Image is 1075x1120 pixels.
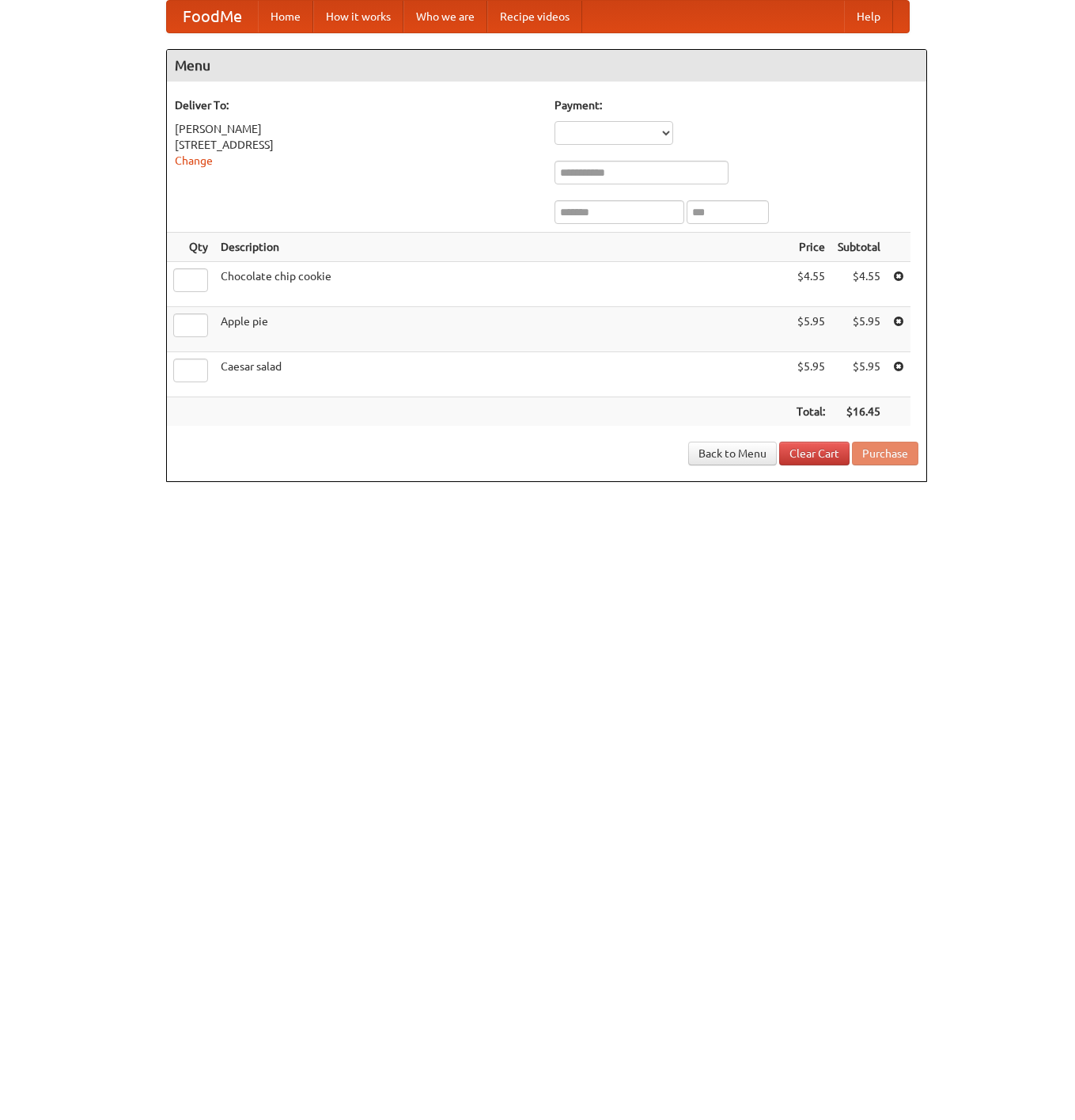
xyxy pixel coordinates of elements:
[214,307,790,352] td: Apple pie
[790,262,831,307] td: $4.55
[214,352,790,397] td: Caesar salad
[831,352,887,397] td: $5.95
[831,397,887,427] th: $16.45
[555,97,918,113] h5: Payment:
[844,1,893,32] a: Help
[852,442,918,465] button: Purchase
[175,121,539,137] div: [PERSON_NAME]
[214,233,790,262] th: Description
[214,262,790,307] td: Chocolate chip cookie
[175,154,213,167] a: Change
[167,1,258,32] a: FoodMe
[313,1,403,32] a: How it works
[688,442,777,465] a: Back to Menu
[175,137,539,153] div: [STREET_ADDRESS]
[487,1,582,32] a: Recipe videos
[790,397,831,427] th: Total:
[790,352,831,397] td: $5.95
[167,50,926,82] h4: Menu
[779,442,850,465] a: Clear Cart
[831,233,887,262] th: Subtotal
[403,1,487,32] a: Who we are
[831,262,887,307] td: $4.55
[831,307,887,352] td: $5.95
[258,1,313,32] a: Home
[790,233,831,262] th: Price
[167,233,214,262] th: Qty
[175,97,539,113] h5: Deliver To:
[790,307,831,352] td: $5.95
